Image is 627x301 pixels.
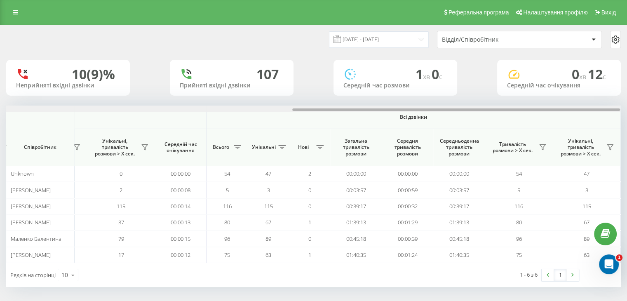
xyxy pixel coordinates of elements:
span: 96 [516,235,522,242]
span: [PERSON_NAME] [11,202,51,210]
span: 0 [572,65,588,83]
span: 63 [584,251,589,259]
span: Унікальні, тривалість розмови > Х сек. [91,138,139,157]
iframe: Intercom live chat [599,254,619,274]
span: Тривалість розмови > Х сек. [489,141,536,154]
span: 12 [588,65,606,83]
div: Середній час розмови [343,82,447,89]
td: 00:00:32 [382,198,433,214]
div: 10 (9)% [72,66,115,82]
span: 1 [308,251,311,259]
td: 00:03:57 [433,182,485,198]
td: 01:40:35 [330,247,382,263]
td: 00:00:39 [382,230,433,247]
span: [PERSON_NAME] [11,219,51,226]
span: 37 [118,219,124,226]
span: Маленко Валентина [11,235,61,242]
td: 00:00:00 [382,166,433,182]
span: 0 [308,202,311,210]
span: 89 [265,235,271,242]
td: 00:00:13 [155,214,207,230]
span: Всього [211,144,231,150]
span: 0 [308,235,311,242]
div: 107 [256,66,279,82]
span: Рядків на сторінці [10,271,56,279]
span: 67 [265,219,271,226]
span: 75 [224,251,230,259]
span: Унікальні, тривалість розмови > Х сек. [557,138,604,157]
span: [PERSON_NAME] [11,251,51,259]
span: 0 [308,186,311,194]
span: c [603,72,606,81]
td: 01:39:13 [330,214,382,230]
div: Середній час очікування [507,82,611,89]
td: 00:39:17 [433,198,485,214]
span: 5 [517,186,520,194]
span: 63 [265,251,271,259]
td: 00:45:18 [433,230,485,247]
span: 2 [120,186,122,194]
span: 75 [516,251,522,259]
span: 79 [118,235,124,242]
td: 00:39:17 [330,198,382,214]
td: 00:00:14 [155,198,207,214]
div: Відділ/Співробітник [442,36,540,43]
span: 89 [584,235,589,242]
div: 1 - 6 з 6 [520,270,538,279]
span: Налаштування профілю [523,9,587,16]
span: 1 [416,65,432,83]
span: Середня тривалість розмови [388,138,427,157]
span: 1 [308,219,311,226]
span: Середній час очікування [161,141,200,154]
div: Прийняті вхідні дзвінки [180,82,284,89]
td: 01:39:13 [433,214,485,230]
span: [PERSON_NAME] [11,186,51,194]
span: 116 [514,202,523,210]
span: 115 [582,202,591,210]
span: 1 [616,254,622,261]
td: 00:01:29 [382,214,433,230]
span: Співробітник [13,144,67,150]
div: Неприйняті вхідні дзвінки [16,82,120,89]
td: 00:00:00 [433,166,485,182]
span: Вихід [601,9,616,16]
span: Унікальні [252,144,276,150]
span: Середньоденна тривалість розмови [439,138,479,157]
span: 2 [308,170,311,177]
span: 115 [264,202,273,210]
span: 3 [267,186,270,194]
span: 116 [223,202,232,210]
td: 00:00:08 [155,182,207,198]
td: 00:00:59 [382,182,433,198]
span: хв [579,72,588,81]
span: 5 [226,186,229,194]
span: 54 [516,170,522,177]
span: 17 [118,251,124,259]
td: 00:00:15 [155,230,207,247]
span: 0 [120,170,122,177]
td: 00:00:12 [155,247,207,263]
td: 00:00:00 [330,166,382,182]
span: 115 [117,202,125,210]
span: 47 [265,170,271,177]
span: 80 [516,219,522,226]
td: 00:03:57 [330,182,382,198]
td: 01:40:35 [433,247,485,263]
span: Unknown [11,170,34,177]
div: 10 [61,271,68,279]
a: 1 [554,269,566,281]
td: 00:45:18 [330,230,382,247]
span: Нові [293,144,314,150]
span: хв [423,72,432,81]
span: 54 [224,170,230,177]
td: 00:01:24 [382,247,433,263]
span: 0 [432,65,442,83]
span: 3 [585,186,588,194]
span: Реферальна програма [449,9,509,16]
span: 80 [224,219,230,226]
span: 47 [584,170,589,177]
span: 67 [584,219,589,226]
span: c [439,72,442,81]
span: 96 [224,235,230,242]
span: Загальна тривалість розмови [336,138,376,157]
